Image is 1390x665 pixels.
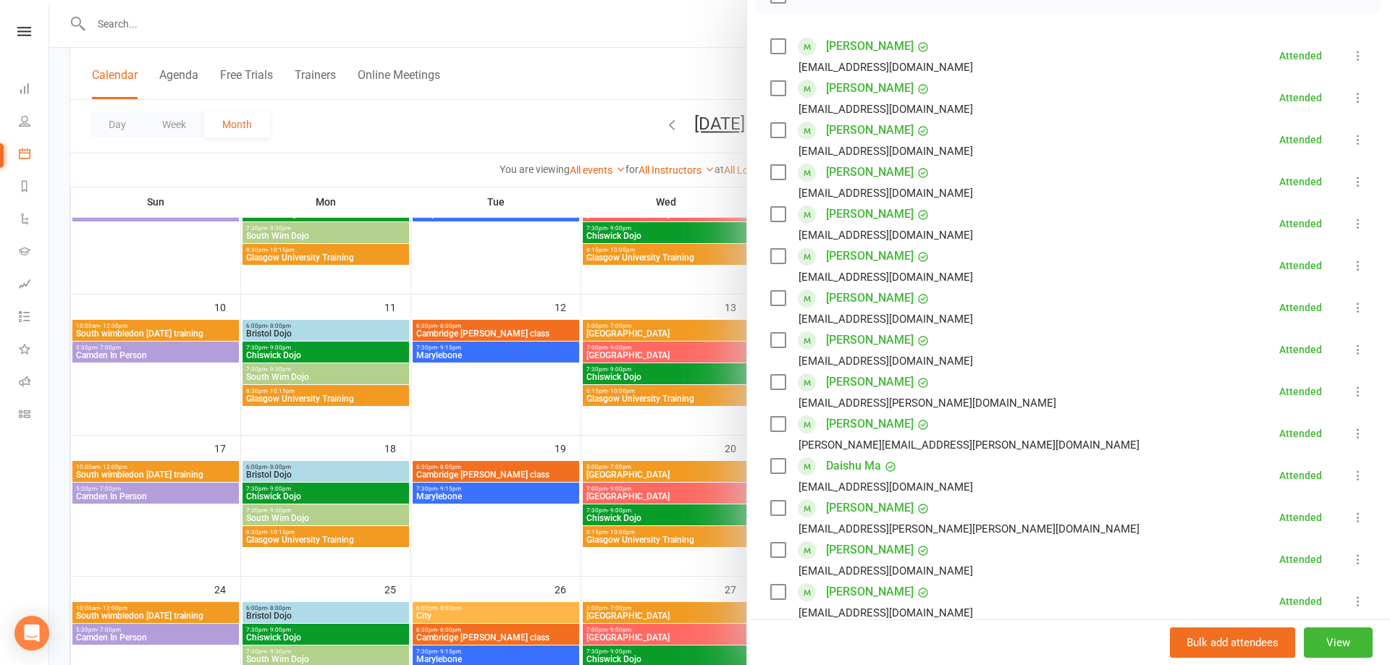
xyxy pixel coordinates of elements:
[1279,470,1322,480] div: Attended
[1304,627,1373,658] button: View
[1279,51,1322,61] div: Attended
[826,454,881,478] a: Daishu Ma
[1279,428,1322,439] div: Attended
[826,245,914,268] a: [PERSON_NAME]
[1279,554,1322,564] div: Attended
[19,139,49,171] a: Calendar
[799,394,1056,412] div: [EMAIL_ADDRESS][PERSON_NAME][DOMAIN_NAME]
[799,520,1140,538] div: [EMAIL_ADDRESS][PERSON_NAME][PERSON_NAME][DOMAIN_NAME]
[1279,386,1322,397] div: Attended
[826,203,914,226] a: [PERSON_NAME]
[19,106,49,139] a: People
[799,100,973,119] div: [EMAIL_ADDRESS][DOMAIN_NAME]
[1170,627,1295,658] button: Bulk add attendees
[826,370,914,394] a: [PERSON_NAME]
[799,226,973,245] div: [EMAIL_ADDRESS][DOMAIN_NAME]
[799,58,973,77] div: [EMAIL_ADDRESS][DOMAIN_NAME]
[826,161,914,184] a: [PERSON_NAME]
[826,329,914,352] a: [PERSON_NAME]
[799,562,973,580] div: [EMAIL_ADDRESS][DOMAIN_NAME]
[826,538,914,562] a: [PERSON_NAME]
[19,399,49,432] a: Class kiosk mode
[826,580,914,603] a: [PERSON_NAME]
[799,310,973,329] div: [EMAIL_ADDRESS][DOMAIN_NAME]
[1279,261,1322,271] div: Attended
[799,603,973,622] div: [EMAIL_ADDRESS][DOMAIN_NAME]
[826,35,914,58] a: [PERSON_NAME]
[799,436,1140,454] div: [PERSON_NAME][EMAIL_ADDRESS][PERSON_NAME][DOMAIN_NAME]
[799,268,973,287] div: [EMAIL_ADDRESS][DOMAIN_NAME]
[19,334,49,367] a: What's New
[799,142,973,161] div: [EMAIL_ADDRESS][DOMAIN_NAME]
[1279,177,1322,187] div: Attended
[799,352,973,370] div: [EMAIL_ADDRESS][DOMAIN_NAME]
[1279,219,1322,229] div: Attended
[826,496,914,520] a: [PERSON_NAME]
[14,616,49,651] div: Open Intercom Messenger
[1279,512,1322,522] div: Attended
[826,412,914,436] a: [PERSON_NAME]
[19,171,49,204] a: Reports
[1279,302,1322,313] div: Attended
[799,478,973,496] div: [EMAIL_ADDRESS][DOMAIN_NAME]
[19,74,49,106] a: Dashboard
[19,367,49,399] a: Roll call kiosk mode
[826,77,914,100] a: [PERSON_NAME]
[1279,596,1322,606] div: Attended
[1279,135,1322,145] div: Attended
[19,269,49,302] a: Assessments
[1279,93,1322,103] div: Attended
[826,119,914,142] a: [PERSON_NAME]
[826,287,914,310] a: [PERSON_NAME]
[1279,344,1322,355] div: Attended
[799,184,973,203] div: [EMAIL_ADDRESS][DOMAIN_NAME]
